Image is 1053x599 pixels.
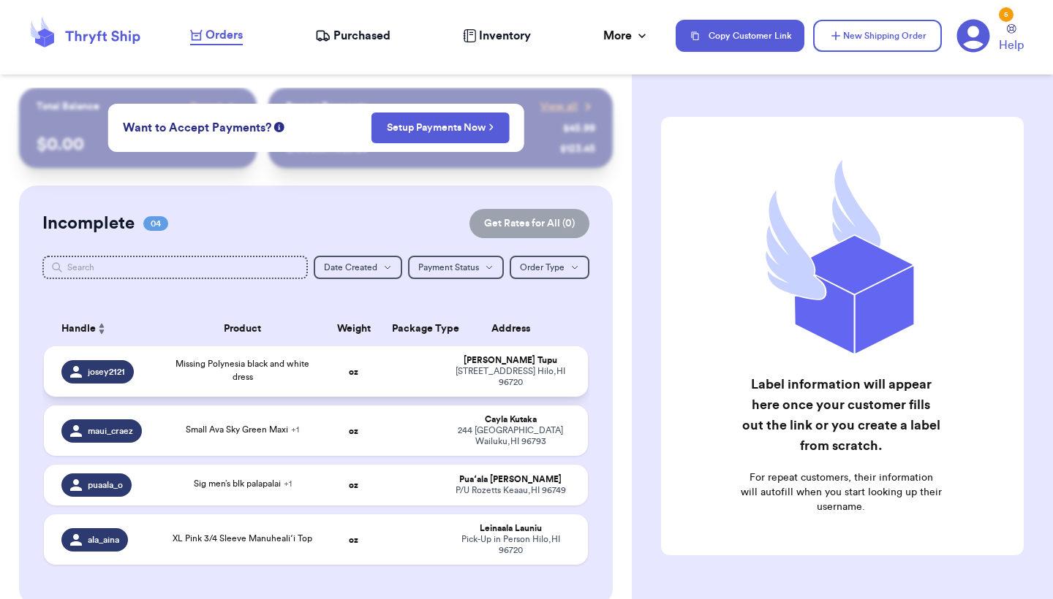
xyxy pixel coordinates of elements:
[88,479,123,491] span: puaala_o
[469,209,589,238] button: Get Rates for All (0)
[175,359,309,381] span: Missing Polynesia black and white dress
[999,7,1014,22] div: 5
[999,37,1024,54] span: Help
[186,425,299,434] span: Small Ava Sky Green Maxi
[173,534,312,543] span: XL Pink 3/4 Sleeve Manuhealiʻi Top
[194,479,292,488] span: Sig men’s blk palapalai
[956,19,990,53] a: 5
[450,474,570,485] div: Puaʻala [PERSON_NAME]
[676,20,804,52] button: Copy Customer Link
[450,485,570,496] div: P/U Rozetts Keaau , HI 96749
[408,256,504,279] button: Payment Status
[37,133,239,156] p: $ 0.00
[450,425,570,447] div: 244 [GEOGRAPHIC_DATA] Wailuku , HI 96793
[349,367,358,376] strong: oz
[349,427,358,435] strong: oz
[88,425,133,437] span: maui_craez
[463,27,531,45] a: Inventory
[88,366,125,378] span: josey2121
[999,24,1024,54] a: Help
[450,355,570,366] div: [PERSON_NAME] Tupu
[190,99,222,114] span: Payout
[333,27,390,45] span: Purchased
[190,99,239,114] a: Payout
[37,99,99,114] p: Total Balance
[560,142,595,156] div: $ 123.45
[418,263,479,272] span: Payment Status
[563,121,595,136] div: $ 45.99
[324,263,377,272] span: Date Created
[286,99,367,114] p: Recent Payments
[161,311,325,346] th: Product
[479,27,531,45] span: Inventory
[143,216,168,231] span: 04
[442,311,588,346] th: Address
[740,374,942,456] h2: Label information will appear here once your customer fills out the link or you create a label fr...
[520,263,565,272] span: Order Type
[42,256,308,279] input: Search
[190,26,243,45] a: Orders
[284,479,292,488] span: + 1
[603,27,649,45] div: More
[349,535,358,544] strong: oz
[96,320,107,337] button: Sort ascending
[61,321,96,337] span: Handle
[349,481,358,489] strong: oz
[315,27,390,45] a: Purchased
[42,212,135,235] h2: Incomplete
[450,534,570,556] div: Pick-Up in Person Hilo , HI 96720
[510,256,589,279] button: Order Type
[813,20,942,52] button: New Shipping Order
[291,425,299,434] span: + 1
[88,534,119,546] span: ala_aina
[371,112,510,143] button: Setup Payments Now
[314,256,402,279] button: Date Created
[450,366,570,388] div: [STREET_ADDRESS] Hilo , HI 96720
[387,121,494,135] a: Setup Payments Now
[450,414,570,425] div: Cayla Kutaka
[540,99,578,114] span: View all
[383,311,442,346] th: Package Type
[540,99,595,114] a: View all
[450,523,570,534] div: Leinaala Launiu
[325,311,383,346] th: Weight
[205,26,243,44] span: Orders
[123,119,271,137] span: Want to Accept Payments?
[740,470,942,514] p: For repeat customers, their information will autofill when you start looking up their username.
